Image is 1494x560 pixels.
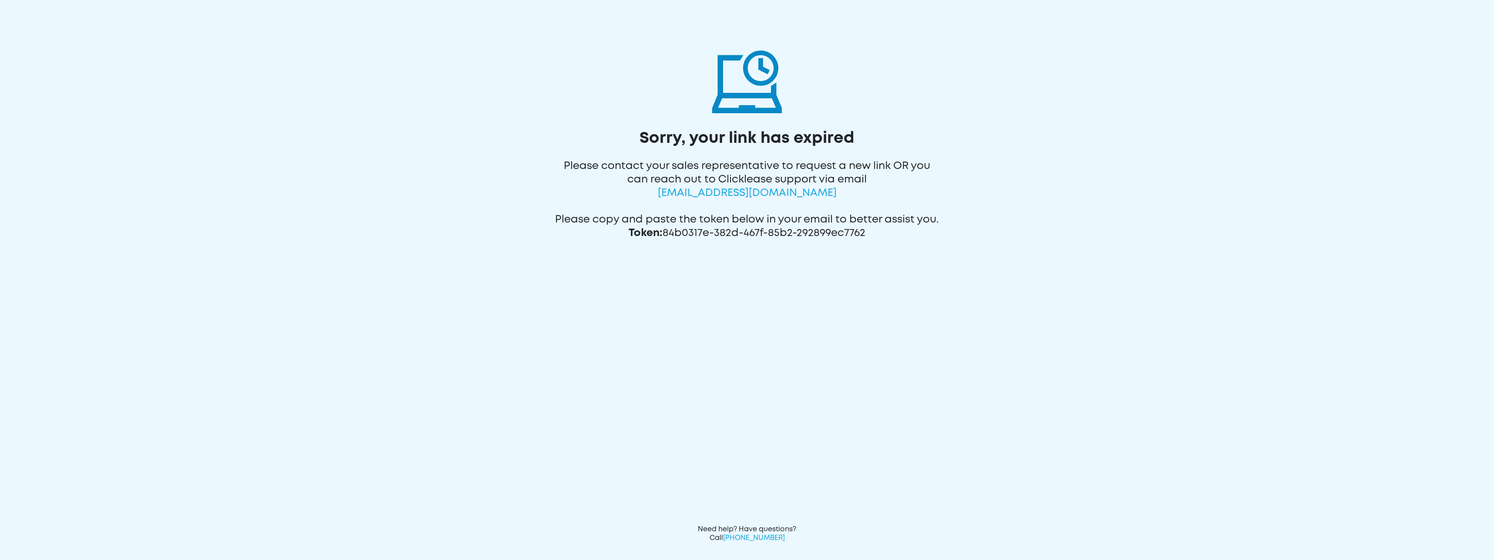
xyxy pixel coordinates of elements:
[555,202,940,242] div: Please copy and paste the token below in your email to better assist you. 84b0317e-382d-467f-85b2...
[555,148,940,202] div: Please contact your sales representative to request a new link OR you can reach out to Clicklease...
[712,44,782,113] img: invalid-token-icon.svg
[723,535,785,541] span: [PHONE_NUMBER]
[695,525,799,543] div: Need help? Have questions? Call
[658,189,837,198] span: [EMAIL_ADDRESS][DOMAIN_NAME]
[629,229,663,238] span: Token:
